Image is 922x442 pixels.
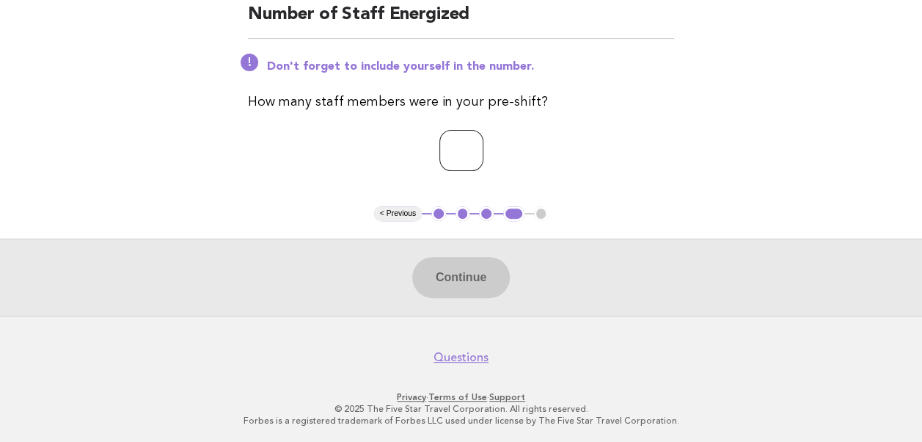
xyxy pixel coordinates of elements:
button: 2 [455,206,470,221]
button: < Previous [374,206,422,221]
p: © 2025 The Five Star Travel Corporation. All rights reserved. [21,403,901,415]
p: · · [21,391,901,403]
a: Support [489,392,525,402]
p: Don't forget to include yourself in the number. [267,59,674,74]
a: Privacy [397,392,426,402]
button: 4 [503,206,524,221]
a: Questions [433,350,489,365]
p: Forbes is a registered trademark of Forbes LLC used under license by The Five Star Travel Corpora... [21,415,901,427]
button: 3 [479,206,494,221]
a: Terms of Use [428,392,487,402]
h2: Number of Staff Energized [248,3,674,39]
p: How many staff members were in your pre-shift? [248,92,674,112]
button: 1 [431,206,446,221]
